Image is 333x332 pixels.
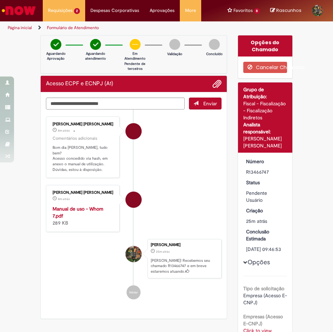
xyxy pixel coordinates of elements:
[90,7,139,14] span: Despesas Corporativas
[130,39,141,50] img: circle-minus.png
[53,122,114,126] div: [PERSON_NAME] [PERSON_NAME]
[74,8,80,14] span: 2
[125,246,142,262] div: Karol Clorado
[241,228,290,242] dt: Conclusão Estimada
[243,100,287,121] div: Fiscal - Fiscalização - Fiscalização Indiretos
[243,135,287,149] div: [PERSON_NAME] [PERSON_NAME]
[254,8,260,14] span: 8
[58,197,70,201] span: 8m atrás
[241,179,290,186] dt: Status
[233,7,253,14] span: Favoritos
[189,98,222,109] button: Enviar
[150,7,175,14] span: Aprovações
[53,206,103,219] a: Manual de uso - Whom 7.pdf
[246,218,285,225] div: 01/09/2025 09:46:46
[58,128,70,133] time: 01/09/2025 10:04:35
[270,7,301,14] a: No momento, sua lista de rascunhos tem 0 Itens
[241,207,290,214] dt: Criação
[246,218,267,224] time: 01/09/2025 09:46:46
[203,100,217,107] span: Enviar
[167,52,182,57] p: Validação
[206,52,223,57] p: Concluído
[246,246,285,253] div: [DATE] 09:46:53
[5,21,161,34] ul: Trilhas de página
[243,285,284,292] b: Tipo de solicitação
[185,7,196,14] span: More
[169,39,180,50] img: img-circle-grey.png
[243,292,287,306] span: Empresa (Acesso E-CNPJ)
[238,35,293,57] div: Opções do Chamado
[53,145,114,173] p: Bom dia [PERSON_NAME], tudo bem? Acesso concedido via hash, em anexo o manual de utilização. Dúvi...
[46,239,222,278] li: Karol Clorado
[47,25,99,31] a: Formulário de Atendimento
[209,39,220,50] img: img-circle-grey.png
[85,51,106,61] p: Aguardando atendimento
[46,109,222,306] ul: Histórico de tíquete
[8,25,32,31] a: Página inicial
[243,86,287,100] div: Grupo de Atribuição:
[125,192,142,208] div: Nathalia Montes Kawassaki Leal
[50,39,61,50] img: check-circle-green.png
[48,7,73,14] span: Requisições
[243,62,287,73] button: Cancelar Chamado
[212,79,222,88] button: Adicionar anexos
[46,51,66,61] p: Aguardando Aprovação
[90,39,101,50] img: check-circle-green.png
[156,250,170,254] time: 01/09/2025 09:46:46
[124,51,145,61] p: Em Atendimento
[58,197,70,201] time: 01/09/2025 10:04:28
[53,205,114,226] div: 289 KB
[246,168,285,175] div: R13466747
[241,158,290,165] dt: Número
[124,61,145,72] p: Pendente de terceiros
[276,7,301,14] span: Rascunhos
[46,98,185,109] textarea: Digite sua mensagem aqui...
[46,81,113,87] h2: Acesso ECPF e ECNPJ (A1) Histórico de tíquete
[151,258,217,274] p: [PERSON_NAME]! Recebemos seu chamado R13466747 e em breve estaremos atuando.
[1,4,37,18] img: ServiceNow
[53,191,114,195] div: [PERSON_NAME] [PERSON_NAME]
[125,123,142,139] div: Nathalia Montes Kawassaki Leal
[243,313,283,327] b: Empresas (Acesso E-CNPJ)
[246,218,267,224] span: 25m atrás
[243,121,287,135] div: Analista responsável:
[58,128,70,133] span: 8m atrás
[156,250,170,254] span: 25m atrás
[151,243,217,247] div: [PERSON_NAME]
[246,190,285,204] div: Pendente Usuário
[53,135,97,141] small: Comentários adicionais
